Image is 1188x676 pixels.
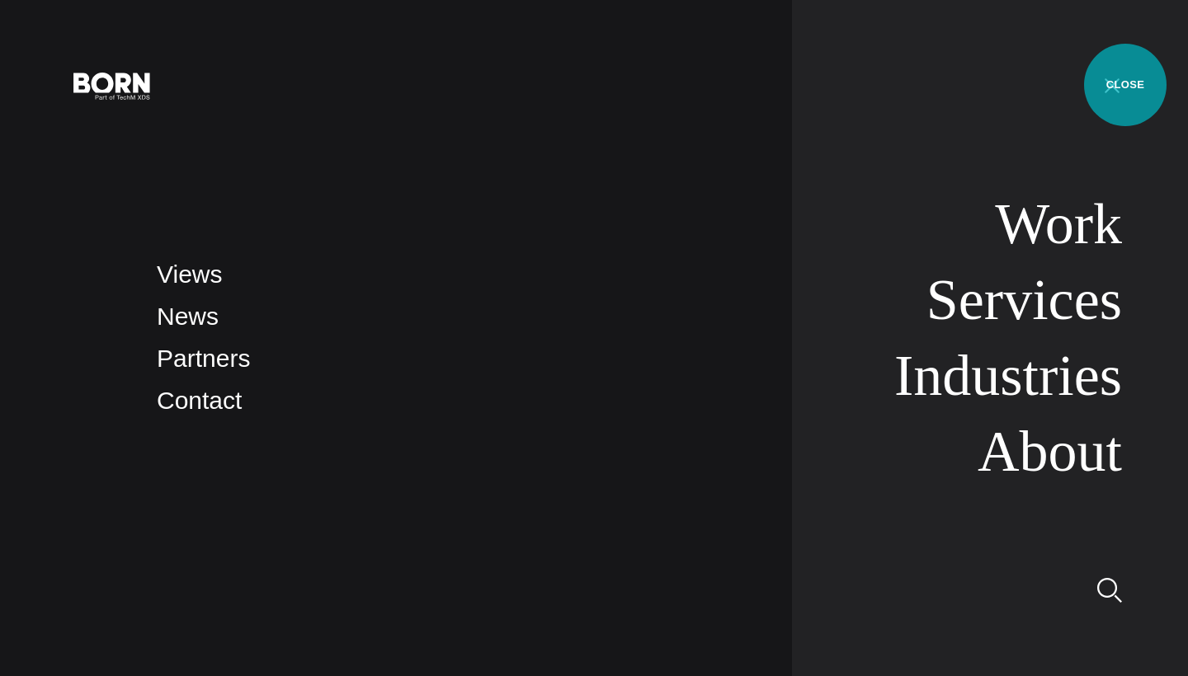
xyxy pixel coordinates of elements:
[157,387,242,414] a: Contact
[894,344,1122,407] a: Industries
[1092,68,1132,102] button: Open
[926,268,1122,331] a: Services
[157,261,222,288] a: Views
[978,420,1122,483] a: About
[995,192,1122,256] a: Work
[157,303,219,330] a: News
[157,345,250,372] a: Partners
[1097,578,1122,603] img: Search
